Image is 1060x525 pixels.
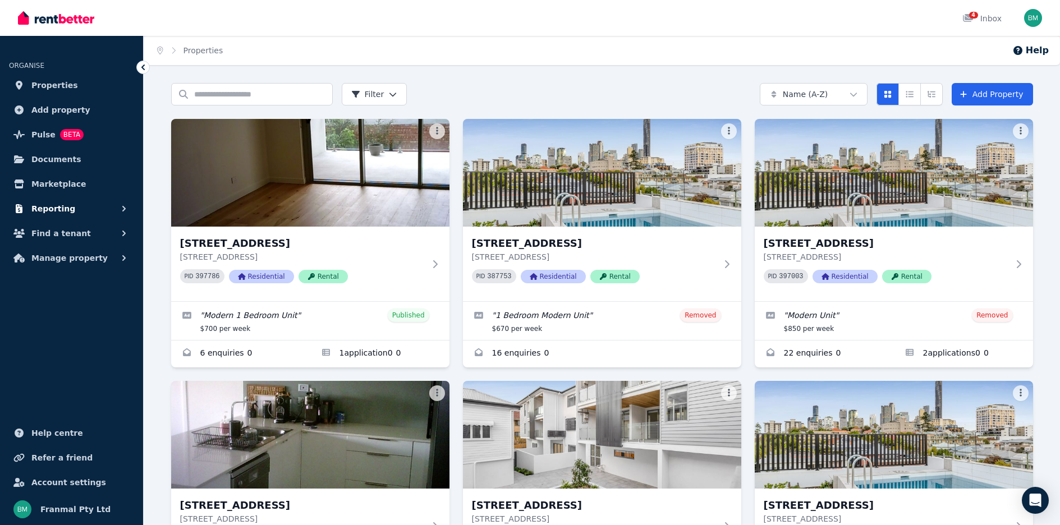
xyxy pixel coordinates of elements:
span: Rental [590,270,640,283]
div: Open Intercom Messenger [1022,487,1049,514]
code: 397786 [195,273,219,280]
span: Add property [31,103,90,117]
a: Account settings [9,471,134,494]
a: Enquiries for 1/157 Harcourt St, New Farm [171,340,310,367]
img: 6/157 Harcourt St, New Farm [755,119,1033,227]
span: Documents [31,153,81,166]
span: Reporting [31,202,75,215]
span: Pulse [31,128,56,141]
span: Rental [299,270,348,283]
p: [STREET_ADDRESS] [180,251,425,262]
button: Card view [877,83,899,105]
a: Enquiries for 4/157 Harcourt St, New Farm [463,340,741,367]
img: Franmal Pty Ltd [13,500,31,518]
a: Properties [183,46,223,55]
span: Help centre [31,426,83,440]
button: More options [721,123,737,139]
code: 387753 [487,273,511,280]
span: BETA [60,129,84,140]
a: 6/157 Harcourt St, New Farm[STREET_ADDRESS][STREET_ADDRESS]PID 397003ResidentialRental [755,119,1033,301]
img: RentBetter [18,10,94,26]
button: Reporting [9,197,134,220]
a: Properties [9,74,134,96]
span: Name (A-Z) [783,89,828,100]
small: PID [476,273,485,279]
span: Find a tenant [31,227,91,240]
button: Help [1012,44,1049,57]
div: View options [877,83,943,105]
a: Marketplace [9,173,134,195]
button: Manage property [9,247,134,269]
a: 1/157 Harcourt St, New Farm[STREET_ADDRESS][STREET_ADDRESS]PID 397786ResidentialRental [171,119,449,301]
span: Marketplace [31,177,86,191]
a: Refer a friend [9,446,134,469]
h3: [STREET_ADDRESS] [764,498,1008,513]
a: Add Property [952,83,1033,105]
span: Properties [31,79,78,92]
h3: [STREET_ADDRESS] [472,236,717,251]
span: Account settings [31,476,106,489]
h3: [STREET_ADDRESS] [472,498,717,513]
a: Edit listing: Modern Unit [755,302,1033,340]
h3: [STREET_ADDRESS] [764,236,1008,251]
nav: Breadcrumb [144,36,236,65]
button: More options [1013,123,1029,139]
a: Enquiries for 6/157 Harcourt St, New Farm [755,340,894,367]
p: [STREET_ADDRESS] [472,513,717,524]
a: Applications for 1/157 Harcourt St, New Farm [310,340,449,367]
a: Help centre [9,422,134,444]
code: 397003 [779,273,803,280]
p: [STREET_ADDRESS] [180,513,425,524]
p: [STREET_ADDRESS] [472,251,717,262]
span: Residential [229,270,294,283]
small: PID [768,273,777,279]
span: Refer a friend [31,451,93,464]
button: Compact list view [898,83,921,105]
img: 11/157 Harcourt St, New Farm [463,381,741,489]
a: Applications for 6/157 Harcourt St, New Farm [894,340,1033,367]
img: 157 Harcourt St, New Farm [755,381,1033,489]
span: 4 [969,12,978,19]
a: Edit listing: 1 Bedroom Modern Unit [463,302,741,340]
p: [STREET_ADDRESS] [764,251,1008,262]
span: Residential [521,270,586,283]
a: PulseBETA [9,123,134,146]
button: More options [429,385,445,401]
a: Edit listing: Modern 1 Bedroom Unit [171,302,449,340]
span: Manage property [31,251,108,265]
button: Find a tenant [9,222,134,245]
a: Documents [9,148,134,171]
button: More options [429,123,445,139]
span: ORGANISE [9,62,44,70]
span: Residential [813,270,878,283]
img: 9/36 Buruda St, Chermside [171,381,449,489]
button: Filter [342,83,407,105]
small: PID [185,273,194,279]
span: Franmal Pty Ltd [40,503,111,516]
h3: [STREET_ADDRESS] [180,498,425,513]
button: More options [721,385,737,401]
button: More options [1013,385,1029,401]
p: [STREET_ADDRESS] [764,513,1008,524]
img: 1/157 Harcourt St, New Farm [171,119,449,227]
img: 4/157 Harcourt St, New Farm [463,119,741,227]
a: 4/157 Harcourt St, New Farm[STREET_ADDRESS][STREET_ADDRESS]PID 387753ResidentialRental [463,119,741,301]
span: Rental [882,270,931,283]
button: Name (A-Z) [760,83,868,105]
img: Franmal Pty Ltd [1024,9,1042,27]
a: Add property [9,99,134,121]
div: Inbox [962,13,1002,24]
span: Filter [351,89,384,100]
button: Expanded list view [920,83,943,105]
h3: [STREET_ADDRESS] [180,236,425,251]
